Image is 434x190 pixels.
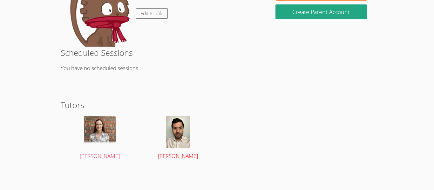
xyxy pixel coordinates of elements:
[61,64,373,73] p: You have no scheduled sessions
[166,116,190,148] img: avatar.png
[145,116,211,161] a: [PERSON_NAME]
[80,152,120,160] span: [PERSON_NAME]
[275,4,367,19] button: Create Parent Account
[158,152,198,160] span: [PERSON_NAME]
[61,99,373,111] h2: Tutors
[67,116,133,161] a: [PERSON_NAME]
[61,47,373,59] h2: Scheduled Sessions
[136,8,168,19] a: Edit Profile
[84,116,116,142] img: avatar.png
